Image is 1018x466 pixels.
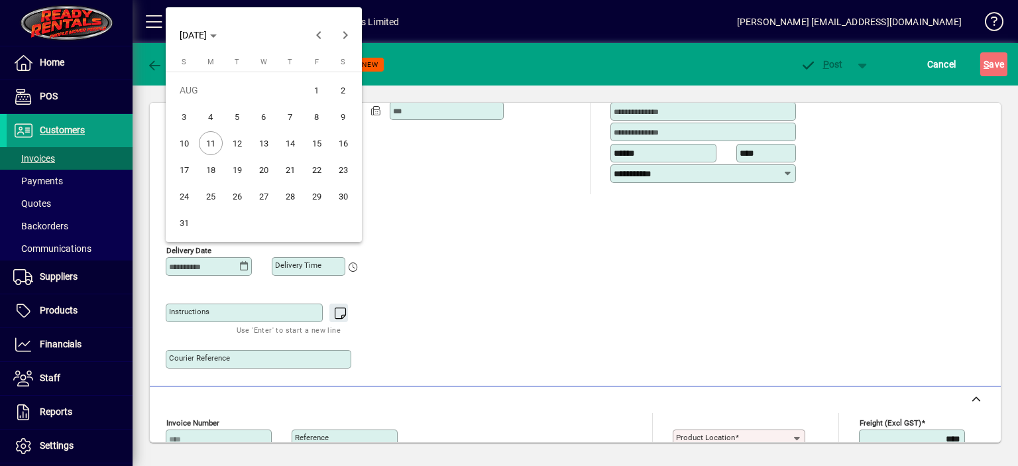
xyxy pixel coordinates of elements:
[199,131,223,155] span: 11
[278,105,302,129] span: 7
[180,30,207,40] span: [DATE]
[331,131,355,155] span: 16
[330,183,357,209] button: Sat Aug 30 2025
[252,158,276,182] span: 20
[225,131,249,155] span: 12
[235,58,239,66] span: T
[225,184,249,208] span: 26
[174,23,222,47] button: Choose month and year
[315,58,319,66] span: F
[306,22,332,48] button: Previous month
[224,183,251,209] button: Tue Aug 26 2025
[305,184,329,208] span: 29
[304,156,330,183] button: Fri Aug 22 2025
[171,156,198,183] button: Sun Aug 17 2025
[330,156,357,183] button: Sat Aug 23 2025
[224,156,251,183] button: Tue Aug 19 2025
[199,184,223,208] span: 25
[277,130,304,156] button: Thu Aug 14 2025
[252,131,276,155] span: 13
[304,77,330,103] button: Fri Aug 01 2025
[172,158,196,182] span: 17
[304,103,330,130] button: Fri Aug 08 2025
[304,183,330,209] button: Fri Aug 29 2025
[278,158,302,182] span: 21
[305,105,329,129] span: 8
[224,130,251,156] button: Tue Aug 12 2025
[278,131,302,155] span: 14
[330,130,357,156] button: Sat Aug 16 2025
[331,78,355,102] span: 2
[330,103,357,130] button: Sat Aug 09 2025
[182,58,186,66] span: S
[330,77,357,103] button: Sat Aug 02 2025
[171,209,198,236] button: Sun Aug 31 2025
[305,131,329,155] span: 15
[277,103,304,130] button: Thu Aug 07 2025
[305,158,329,182] span: 22
[331,105,355,129] span: 9
[251,156,277,183] button: Wed Aug 20 2025
[305,78,329,102] span: 1
[225,105,249,129] span: 5
[199,105,223,129] span: 4
[331,158,355,182] span: 23
[172,211,196,235] span: 31
[172,184,196,208] span: 24
[332,22,359,48] button: Next month
[252,184,276,208] span: 27
[331,184,355,208] span: 30
[288,58,292,66] span: T
[199,158,223,182] span: 18
[277,183,304,209] button: Thu Aug 28 2025
[251,103,277,130] button: Wed Aug 06 2025
[171,103,198,130] button: Sun Aug 03 2025
[198,156,224,183] button: Mon Aug 18 2025
[252,105,276,129] span: 6
[224,103,251,130] button: Tue Aug 05 2025
[172,105,196,129] span: 3
[171,183,198,209] button: Sun Aug 24 2025
[171,130,198,156] button: Sun Aug 10 2025
[198,103,224,130] button: Mon Aug 04 2025
[172,131,196,155] span: 10
[225,158,249,182] span: 19
[198,183,224,209] button: Mon Aug 25 2025
[251,130,277,156] button: Wed Aug 13 2025
[198,130,224,156] button: Mon Aug 11 2025
[260,58,267,66] span: W
[207,58,214,66] span: M
[341,58,345,66] span: S
[171,77,304,103] td: AUG
[277,156,304,183] button: Thu Aug 21 2025
[304,130,330,156] button: Fri Aug 15 2025
[278,184,302,208] span: 28
[251,183,277,209] button: Wed Aug 27 2025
